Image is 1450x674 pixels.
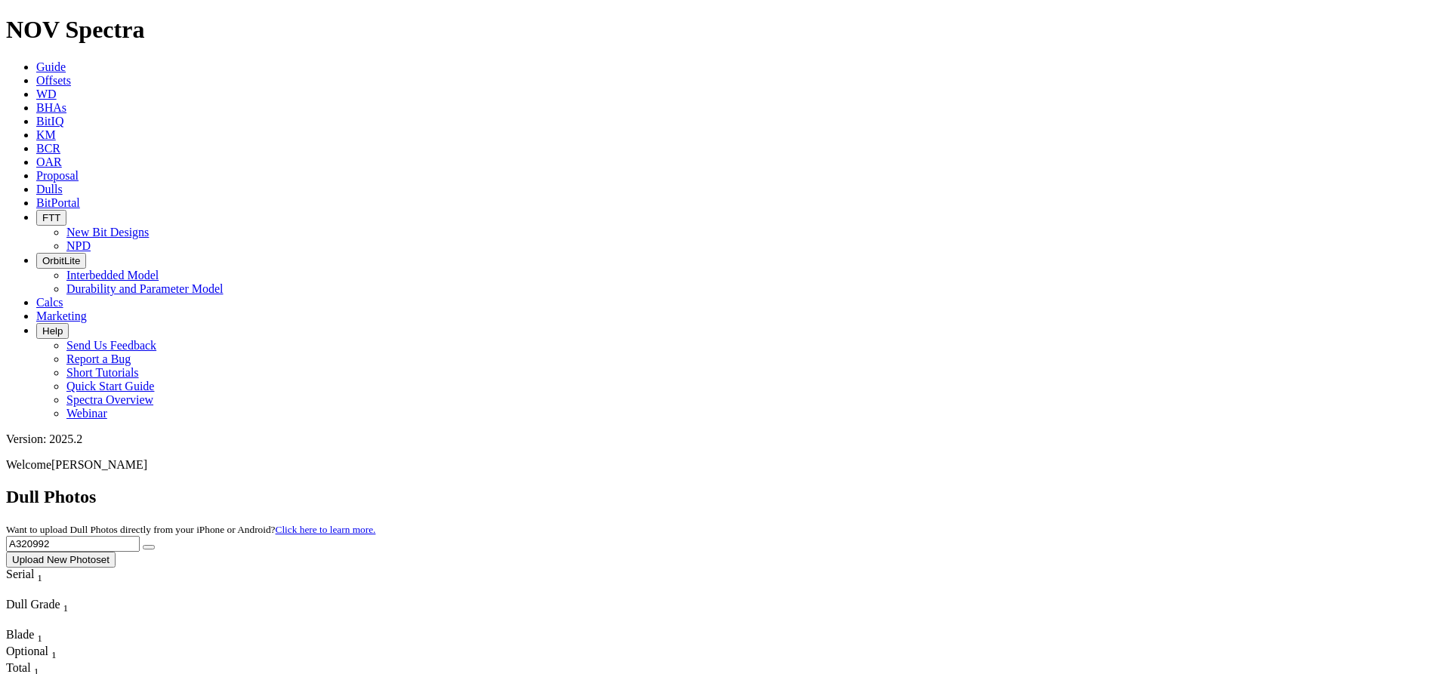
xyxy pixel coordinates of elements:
[36,142,60,155] a: BCR
[6,432,1444,446] div: Version: 2025.2
[66,226,149,239] a: New Bit Designs
[36,155,62,168] a: OAR
[66,366,139,379] a: Short Tutorials
[36,309,87,322] a: Marketing
[66,407,107,420] a: Webinar
[6,536,140,552] input: Search Serial Number
[6,568,70,584] div: Serial Sort None
[6,645,48,657] span: Optional
[42,212,60,223] span: FTT
[37,628,42,641] span: Sort None
[36,88,57,100] a: WD
[6,458,1444,472] p: Welcome
[51,645,57,657] span: Sort None
[36,115,63,128] a: BitIQ
[36,169,79,182] a: Proposal
[37,568,42,580] span: Sort None
[6,487,1444,507] h2: Dull Photos
[37,572,42,583] sub: 1
[66,269,159,282] a: Interbedded Model
[6,645,59,661] div: Optional Sort None
[36,74,71,87] a: Offsets
[36,60,66,73] a: Guide
[6,628,59,645] div: Sort None
[66,339,156,352] a: Send Us Feedback
[6,524,375,535] small: Want to upload Dull Photos directly from your iPhone or Android?
[6,568,70,598] div: Sort None
[51,458,147,471] span: [PERSON_NAME]
[6,598,112,628] div: Sort None
[42,255,80,266] span: OrbitLite
[6,645,59,661] div: Sort None
[6,584,70,598] div: Column Menu
[66,380,154,392] a: Quick Start Guide
[36,101,66,114] a: BHAs
[66,393,153,406] a: Spectra Overview
[63,598,69,611] span: Sort None
[36,323,69,339] button: Help
[63,602,69,614] sub: 1
[42,325,63,337] span: Help
[66,352,131,365] a: Report a Bug
[66,282,224,295] a: Durability and Parameter Model
[6,661,31,674] span: Total
[36,183,63,195] a: Dulls
[36,210,66,226] button: FTT
[66,239,91,252] a: NPD
[6,552,116,568] button: Upload New Photoset
[37,632,42,644] sub: 1
[36,253,86,269] button: OrbitLite
[276,524,376,535] a: Click here to learn more.
[6,568,34,580] span: Serial
[34,661,39,674] span: Sort None
[36,196,80,209] a: BitPortal
[36,296,63,309] a: Calcs
[36,128,56,141] a: KM
[6,614,112,628] div: Column Menu
[6,598,60,611] span: Dull Grade
[6,16,1444,44] h1: NOV Spectra
[51,649,57,660] sub: 1
[6,598,112,614] div: Dull Grade Sort None
[6,628,59,645] div: Blade Sort None
[6,628,34,641] span: Blade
